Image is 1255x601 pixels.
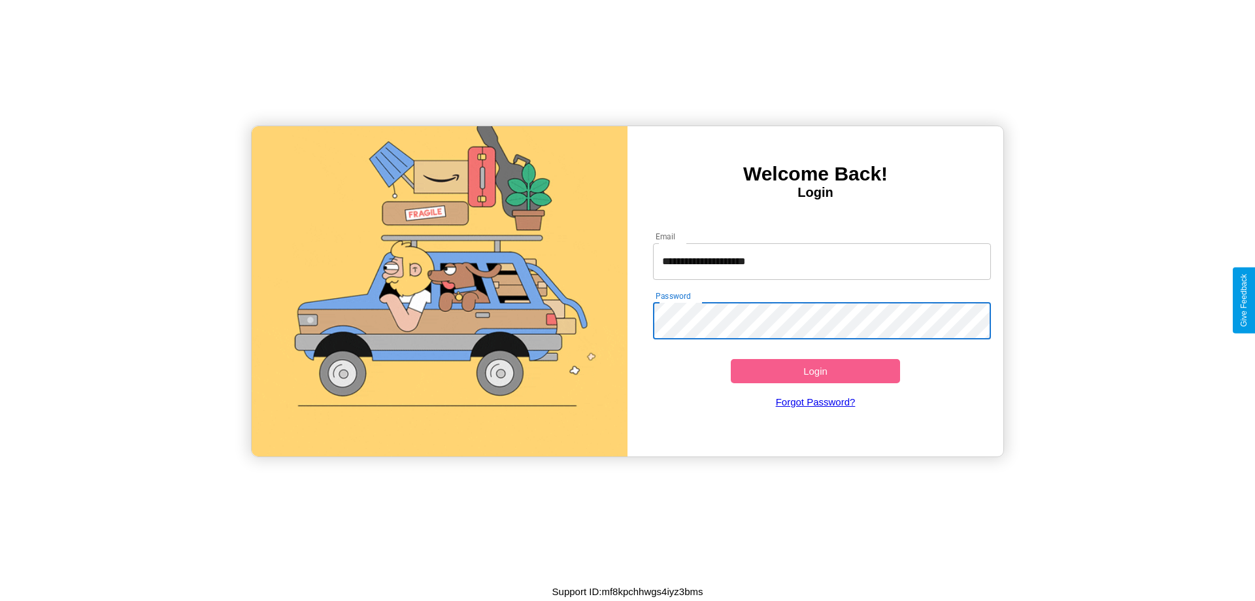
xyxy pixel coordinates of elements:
[252,126,627,456] img: gif
[627,163,1003,185] h3: Welcome Back!
[656,231,676,242] label: Email
[656,290,690,301] label: Password
[646,383,985,421] a: Forgot Password?
[1239,274,1248,327] div: Give Feedback
[627,185,1003,200] h4: Login
[731,359,900,383] button: Login
[552,583,703,600] p: Support ID: mf8kpchhwgs4iyz3bms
